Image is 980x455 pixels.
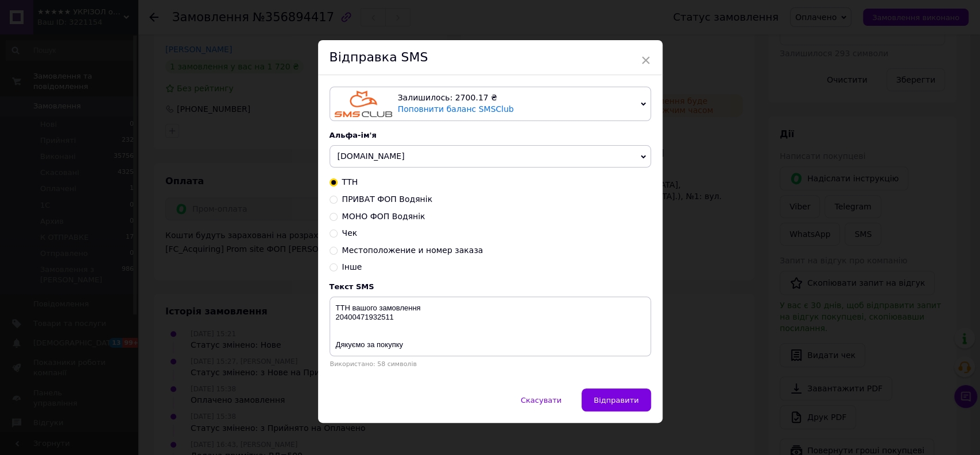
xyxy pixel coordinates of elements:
[338,151,405,161] span: [DOMAIN_NAME]
[521,396,561,405] span: Скасувати
[398,104,514,114] a: Поповнити баланс SMSClub
[330,360,651,368] div: Використано: 58 символів
[641,50,651,70] span: ×
[342,195,432,204] span: ПРИВАТ ФОП Водянік
[509,388,574,411] button: Скасувати
[594,396,638,405] span: Відправити
[330,282,651,291] div: Текст SMS
[582,388,650,411] button: Відправити
[342,212,425,221] span: МОНО ФОП Водянік
[330,131,377,139] span: Альфа-ім'я
[398,92,636,104] div: Залишилось: 2700.17 ₴
[342,262,362,271] span: Інше
[330,297,651,356] textarea: ТТН вашого замовлення 20400471932511 Дякуємо за покупку
[318,40,663,75] div: Відправка SMS
[342,228,358,238] span: Чек
[342,177,358,186] span: ТТН
[342,246,483,255] span: Местоположение и номер заказа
